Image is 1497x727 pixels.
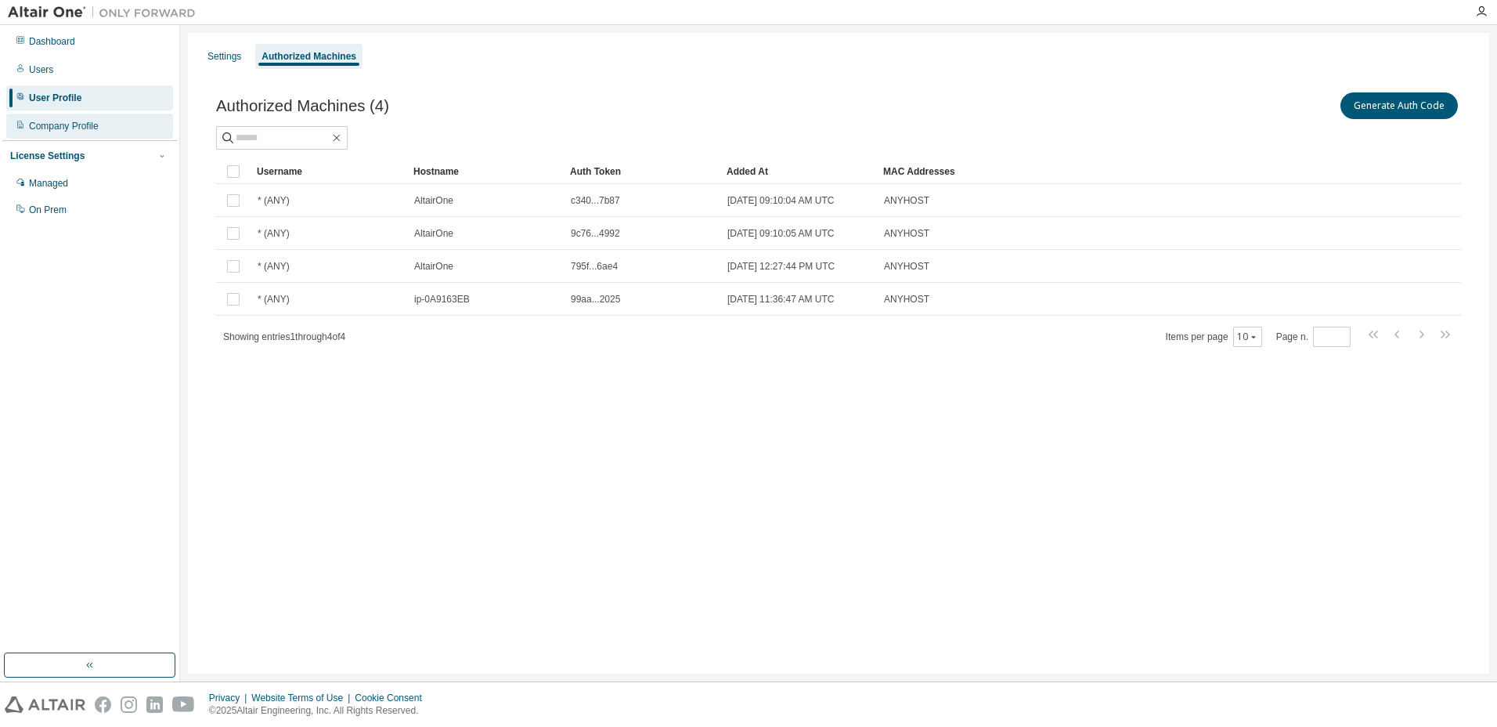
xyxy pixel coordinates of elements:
div: Privacy [209,692,251,704]
span: 99aa...2025 [571,293,620,306]
div: Auth Token [570,159,714,184]
span: Page n. [1276,327,1351,347]
span: Showing entries 1 through 4 of 4 [223,331,345,342]
span: * (ANY) [258,293,290,306]
span: Items per page [1166,327,1262,347]
div: Users [29,63,53,76]
div: Added At [727,159,871,184]
div: License Settings [10,150,85,162]
div: MAC Addresses [883,159,1297,184]
img: facebook.svg [95,696,111,713]
img: youtube.svg [172,696,195,713]
span: ANYHOST [884,227,929,240]
div: Website Terms of Use [251,692,355,704]
img: altair_logo.svg [5,696,85,713]
div: On Prem [29,204,67,216]
p: © 2025 Altair Engineering, Inc. All Rights Reserved. [209,704,431,718]
span: c340...7b87 [571,194,620,207]
span: * (ANY) [258,260,290,273]
div: Username [257,159,401,184]
div: Managed [29,177,68,190]
div: Dashboard [29,35,75,48]
span: Authorized Machines (4) [216,97,389,115]
span: [DATE] 12:27:44 PM UTC [727,260,835,273]
div: User Profile [29,92,81,104]
span: ANYHOST [884,194,929,207]
span: ANYHOST [884,260,929,273]
span: 795f...6ae4 [571,260,618,273]
span: [DATE] 09:10:05 AM UTC [727,227,835,240]
img: linkedin.svg [146,696,163,713]
img: Altair One [8,5,204,20]
img: instagram.svg [121,696,137,713]
span: [DATE] 11:36:47 AM UTC [727,293,835,306]
span: AltairOne [414,227,453,240]
span: * (ANY) [258,194,290,207]
span: ANYHOST [884,293,929,306]
span: * (ANY) [258,227,290,240]
div: Cookie Consent [355,692,431,704]
div: Authorized Machines [262,50,356,63]
span: 9c76...4992 [571,227,620,240]
span: [DATE] 09:10:04 AM UTC [727,194,835,207]
button: Generate Auth Code [1340,92,1458,119]
div: Settings [207,50,241,63]
button: 10 [1237,331,1258,343]
span: ip-0A9163EB [414,293,470,306]
span: AltairOne [414,260,453,273]
span: AltairOne [414,194,453,207]
div: Hostname [413,159,557,184]
div: Company Profile [29,120,99,132]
